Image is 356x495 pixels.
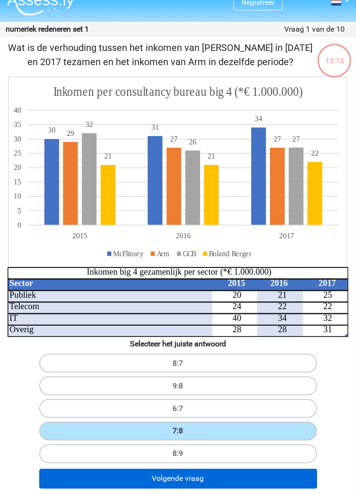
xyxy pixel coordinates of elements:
tspan: 40 [14,105,21,115]
tspan: 32 [323,313,332,323]
tspan: Inkomen big 4 gezamenlijk per sector (*€ 1.000.000) [87,267,271,277]
tspan: GCB [183,249,197,259]
tspan: 2017 [319,279,336,288]
div: Vraag 1 van de 10 [284,24,345,35]
tspan: Arm [156,249,169,259]
tspan: 29 [67,128,74,138]
tspan: 0 [17,220,21,230]
tspan: 28 [233,325,241,335]
tspan: 24 [233,302,241,311]
tspan: 22 [278,302,287,311]
tspan: 31 [151,123,159,132]
tspan: 30 [14,134,21,143]
tspan: Telecom [9,302,39,311]
tspan: 2121 [104,151,216,161]
label: 7:8 [39,422,317,441]
tspan: 20 [233,290,241,300]
tspan: Boland Rerger [209,249,252,259]
tspan: 32 [86,120,93,129]
tspan: 201520162017 [72,231,294,240]
tspan: Overig [9,325,34,335]
label: 9:8 [39,377,317,395]
tspan: 34 [278,313,287,323]
tspan: 20 [14,163,21,172]
tspan: 28 [278,325,287,335]
tspan: 26 [189,137,197,146]
tspan: 22 [311,149,319,158]
tspan: 21 [278,290,287,300]
p: Wat is de verhouding tussen het inkomen van [PERSON_NAME] in [DATE] en 2017 tezamen en het inkome... [4,41,317,69]
tspan: McFlinsey [113,249,144,259]
tspan: 5 [17,206,21,216]
tspan: 2015 [228,279,245,288]
tspan: 15 [14,177,21,187]
tspan: 10 [14,192,21,201]
div: 13:15 [317,43,352,67]
tspan: 34 [255,114,262,124]
tspan: 27 [293,134,300,143]
label: 6:7 [39,399,317,418]
tspan: Publiek [9,290,36,300]
button: Volgende vraag [39,469,317,489]
tspan: Inkomen per consultancy bureau big 4 (*€ 1.000.000) [53,84,303,99]
strong: numeriek redeneren set 1 [6,25,89,34]
tspan: 30 [48,126,56,135]
tspan: 2727 [170,134,281,143]
tspan: 25 [14,149,21,158]
label: 8:9 [39,445,317,463]
tspan: 25 [323,290,332,300]
tspan: 2016 [270,279,288,288]
h6: Selecteer het juiste antwoord [4,337,352,348]
label: 8:7 [39,354,317,373]
tspan: Sector [9,279,33,288]
tspan: 35 [14,120,21,129]
tspan: 40 [233,313,241,323]
tspan: 22 [323,302,332,311]
tspan: IT [9,313,17,323]
tspan: 31 [323,325,332,335]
